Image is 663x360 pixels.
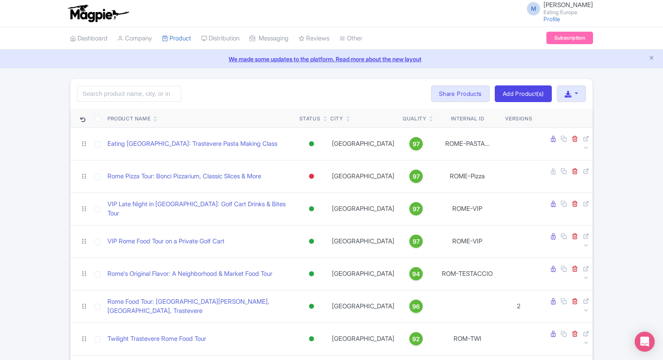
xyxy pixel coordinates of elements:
td: ROM-TWI [433,322,502,355]
td: ROME-PASTA... [433,127,502,160]
input: Search product name, city, or interal id [77,86,181,102]
a: Product [162,27,191,50]
button: Close announcement [648,54,655,63]
a: Rome Pizza Tour: Bonci Pizzarium, Classic Slices & More [107,172,261,181]
a: Subscription [546,32,593,44]
td: [GEOGRAPHIC_DATA] [327,257,399,290]
a: VIP Rome Food Tour on a Private Golf Cart [107,237,224,246]
a: Rome Food Tour: [GEOGRAPHIC_DATA][PERSON_NAME], [GEOGRAPHIC_DATA], Trastevere [107,297,293,316]
td: [GEOGRAPHIC_DATA] [327,290,399,322]
a: 94 [403,267,429,280]
a: Other [339,27,362,50]
span: [PERSON_NAME] [543,1,593,9]
a: 97 [403,235,429,248]
a: Distribution [201,27,239,50]
div: Active [307,138,316,150]
td: ROME-VIP [433,225,502,257]
span: 2 [517,302,521,310]
div: Active [307,300,316,312]
span: 97 [413,205,420,214]
div: Inactive [307,170,316,182]
small: Eating Europe [543,10,593,15]
a: 97 [403,170,429,183]
td: [GEOGRAPHIC_DATA] [327,160,399,192]
td: ROM-TESTACCIO [433,257,502,290]
div: Active [307,203,316,215]
th: Internal ID [433,109,502,128]
td: [GEOGRAPHIC_DATA] [327,225,399,257]
span: 97 [413,237,420,246]
td: ROME-VIP [433,192,502,225]
td: [GEOGRAPHIC_DATA] [327,192,399,225]
div: Product Name [107,115,150,122]
a: Messaging [249,27,289,50]
a: Share Products [431,85,490,102]
span: 94 [412,270,420,279]
a: Reviews [299,27,329,50]
div: City [330,115,343,122]
a: M [PERSON_NAME] Eating Europe [522,2,593,15]
span: 92 [412,335,420,344]
div: Active [307,333,316,345]
div: Quality [403,115,426,122]
img: logo-ab69f6fb50320c5b225c76a69d11143b.png [66,4,130,22]
a: 96 [403,300,429,313]
span: M [527,2,540,15]
a: VIP Late Night in [GEOGRAPHIC_DATA]: Golf Cart Drinks & Bites Tour [107,200,293,218]
a: Rome's Original Flavor: A Neighborhood & Market Food Tour [107,269,272,279]
a: Dashboard [70,27,107,50]
a: Add Product(s) [495,85,552,102]
a: We made some updates to the platform. Read more about the new layout [5,55,658,63]
th: Versions [502,109,536,128]
div: Active [307,235,316,247]
td: [GEOGRAPHIC_DATA] [327,127,399,160]
td: ROME-Pizza [433,160,502,192]
a: Eating [GEOGRAPHIC_DATA]: Trastevere Pasta Making Class [107,139,277,149]
span: 97 [413,172,420,181]
a: Profile [543,15,560,22]
div: Active [307,268,316,280]
span: 96 [412,302,420,311]
div: Open Intercom Messenger [635,332,655,352]
a: 97 [403,202,429,215]
td: [GEOGRAPHIC_DATA] [327,322,399,355]
a: Company [117,27,152,50]
span: 97 [413,140,420,149]
div: Status [299,115,321,122]
a: 92 [403,332,429,345]
a: Twilight Trastevere Rome Food Tour [107,334,206,344]
a: 97 [403,137,429,150]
